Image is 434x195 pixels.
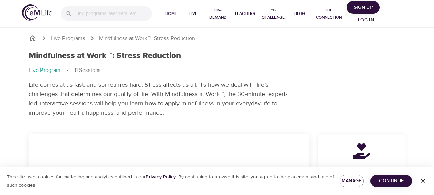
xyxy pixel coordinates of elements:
[370,175,412,187] button: Continue
[75,6,152,21] input: Find programs, teachers, etc...
[29,51,181,61] h1: Mindfulness at Work ™: Stress Reduction
[347,1,380,14] button: Sign Up
[207,7,229,21] span: On-Demand
[29,34,406,43] nav: breadcrumb
[345,177,358,185] span: Manage
[74,66,101,74] p: 11 Sessions
[349,14,383,27] button: Log in
[29,66,60,74] p: Live Program
[146,174,176,180] a: Privacy Policy
[99,35,195,43] p: Mindfulness at Work ™: Stress Reduction
[163,10,180,17] span: Home
[340,175,364,187] button: Manage
[29,80,288,118] p: Life comes at us fast, and sometimes hard. Stress affects us all. It’s how we deal with life’s ch...
[51,35,85,43] a: Live Programs
[22,4,52,21] img: logo
[314,7,344,21] span: The Connection
[349,3,377,12] span: Sign Up
[291,10,308,17] span: Blog
[234,10,255,17] span: Teachers
[261,7,286,21] span: 1% Challenge
[185,10,202,17] span: Live
[29,66,406,75] nav: breadcrumb
[352,16,380,25] span: Log in
[376,177,406,185] span: Continue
